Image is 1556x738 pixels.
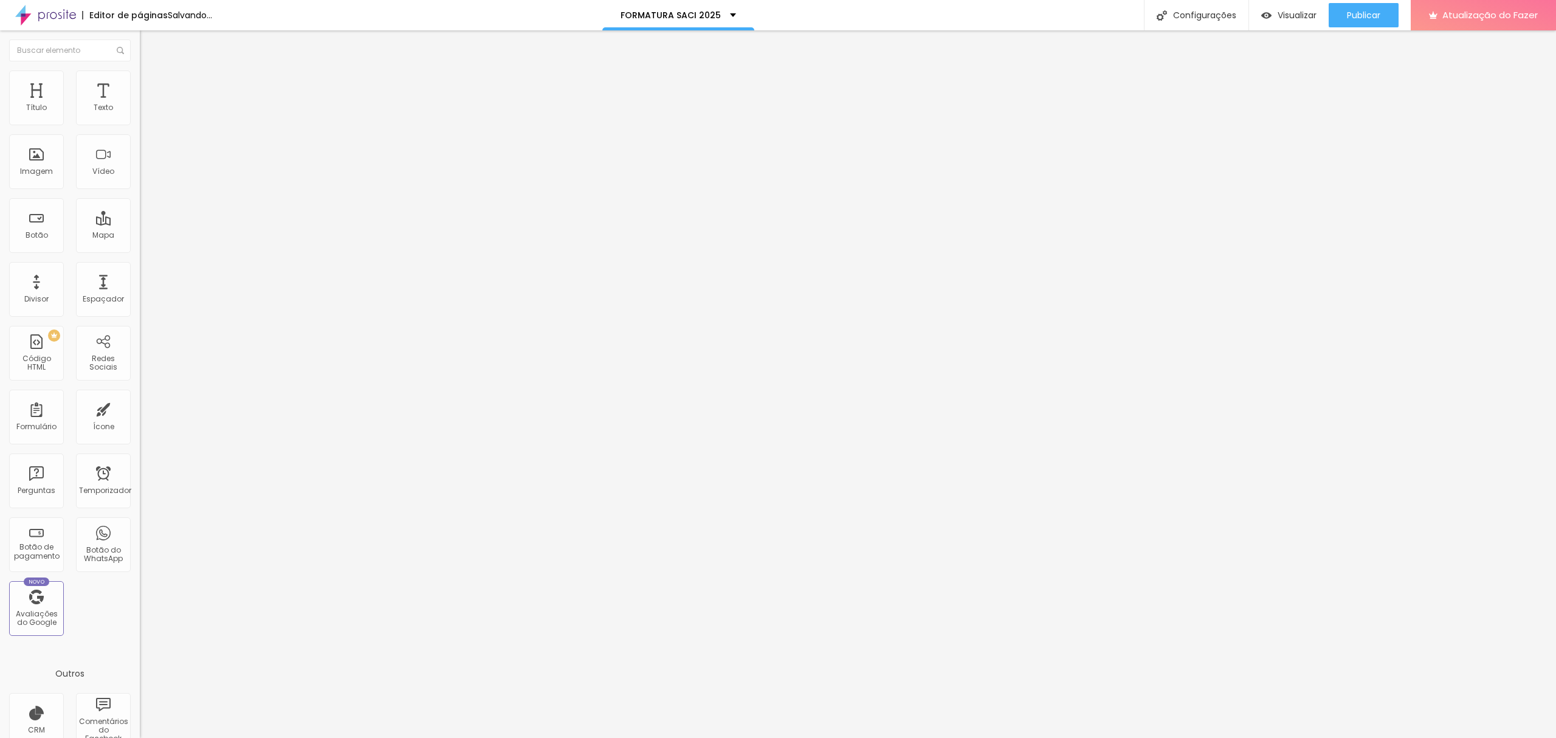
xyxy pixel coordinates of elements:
[24,294,49,304] font: Divisor
[92,230,114,240] font: Mapa
[140,30,1556,738] iframe: Editor
[84,545,123,564] font: Botão do WhatsApp
[92,166,114,176] font: Vídeo
[18,485,55,495] font: Perguntas
[83,294,124,304] font: Espaçador
[22,353,51,372] font: Código HTML
[89,9,168,21] font: Editor de páginas
[1157,10,1167,21] img: Ícone
[55,667,84,680] font: Outros
[29,578,45,585] font: Novo
[1173,9,1236,21] font: Configurações
[26,230,48,240] font: Botão
[14,542,60,560] font: Botão de pagamento
[1442,9,1538,21] font: Atualização do Fazer
[1329,3,1399,27] button: Publicar
[16,421,57,432] font: Formulário
[1347,9,1380,21] font: Publicar
[79,485,131,495] font: Temporizador
[26,102,47,112] font: Título
[117,47,124,54] img: Ícone
[9,40,131,61] input: Buscar elemento
[93,421,114,432] font: Ícone
[621,9,721,21] font: FORMATURA SACI 2025
[28,725,45,735] font: CRM
[16,609,58,627] font: Avaliações do Google
[1261,10,1272,21] img: view-1.svg
[1278,9,1317,21] font: Visualizar
[94,102,113,112] font: Texto
[20,166,53,176] font: Imagem
[168,11,212,19] div: Salvando...
[89,353,117,372] font: Redes Sociais
[1249,3,1329,27] button: Visualizar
